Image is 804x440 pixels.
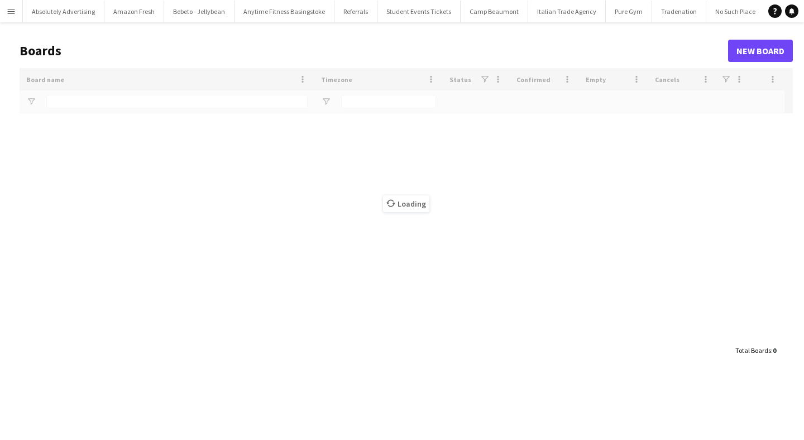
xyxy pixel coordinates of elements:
[20,42,728,59] h1: Boards
[735,339,776,361] div: :
[461,1,528,22] button: Camp Beaumont
[528,1,606,22] button: Italian Trade Agency
[377,1,461,22] button: Student Events Tickets
[652,1,706,22] button: Tradenation
[706,1,765,22] button: No Such Place
[23,1,104,22] button: Absolutely Advertising
[773,346,776,355] span: 0
[234,1,334,22] button: Anytime Fitness Basingstoke
[606,1,652,22] button: Pure Gym
[104,1,164,22] button: Amazon Fresh
[735,346,771,355] span: Total Boards
[334,1,377,22] button: Referrals
[728,40,793,62] a: New Board
[383,195,429,212] span: Loading
[164,1,234,22] button: Bebeto - Jellybean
